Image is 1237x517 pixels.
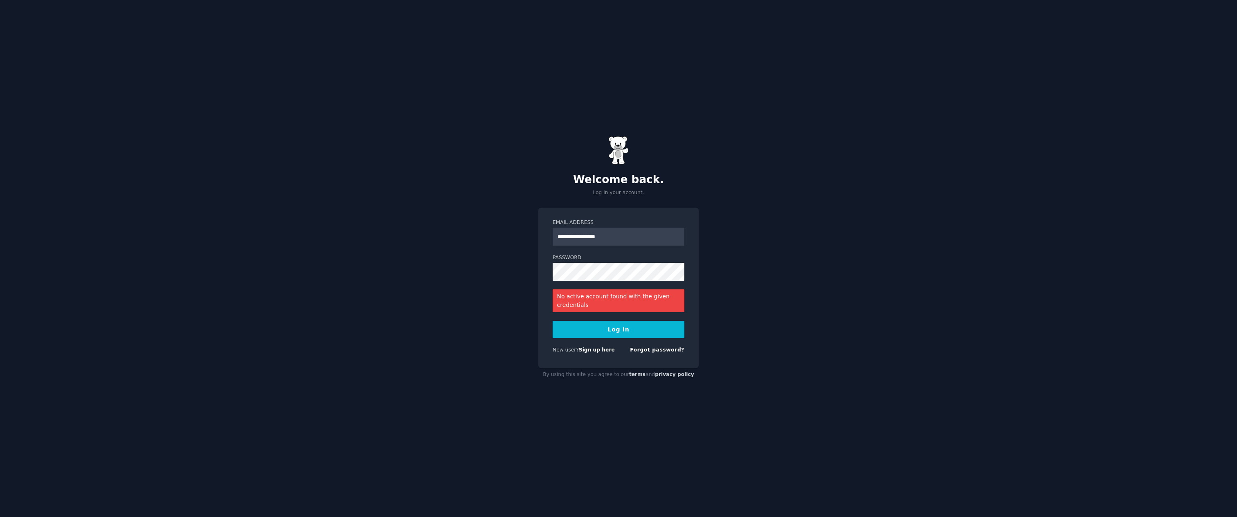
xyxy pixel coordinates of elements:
h2: Welcome back. [538,173,699,186]
a: terms [629,372,645,377]
a: privacy policy [655,372,694,377]
label: Password [553,254,684,262]
div: No active account found with the given credentials [553,289,684,312]
p: Log in your account. [538,189,699,197]
a: Sign up here [579,347,615,353]
a: Forgot password? [630,347,684,353]
label: Email Address [553,219,684,226]
button: Log In [553,321,684,338]
img: Gummy Bear [608,136,629,165]
span: New user? [553,347,579,353]
div: By using this site you agree to our and [538,368,699,381]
